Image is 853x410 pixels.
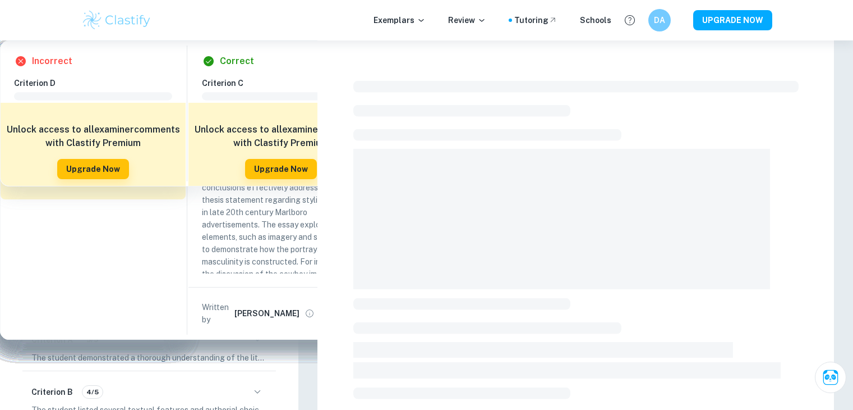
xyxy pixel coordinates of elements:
p: Written by [202,301,232,326]
h6: DA [653,14,666,26]
p: The student demonstrated a thorough understanding of the literal meaning of the text by analyzing... [31,352,267,364]
a: Schools [580,14,611,26]
h6: Criterion B [31,386,73,398]
button: View full profile [302,306,317,321]
h6: Criterion C [202,77,369,89]
button: Ask Clai [815,362,846,393]
button: Upgrade Now [245,159,317,179]
h6: Criterion D [14,77,181,89]
button: DA [648,9,671,31]
a: Tutoring [514,14,557,26]
p: Exemplars [374,14,426,26]
button: UPGRADE NOW [693,10,772,30]
h6: Unlock access to all examiner comments with Clastify Premium [6,123,180,150]
h6: Incorrect [32,54,72,68]
span: 4/5 [82,387,103,397]
h6: Unlock access to all examiner comments with Clastify Premium [194,123,368,150]
button: Upgrade Now [57,159,129,179]
button: Help and Feedback [620,11,639,30]
img: Clastify logo [81,9,153,31]
h6: Correct [220,54,254,68]
p: Review [448,14,486,26]
h6: [PERSON_NAME] [234,307,299,320]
